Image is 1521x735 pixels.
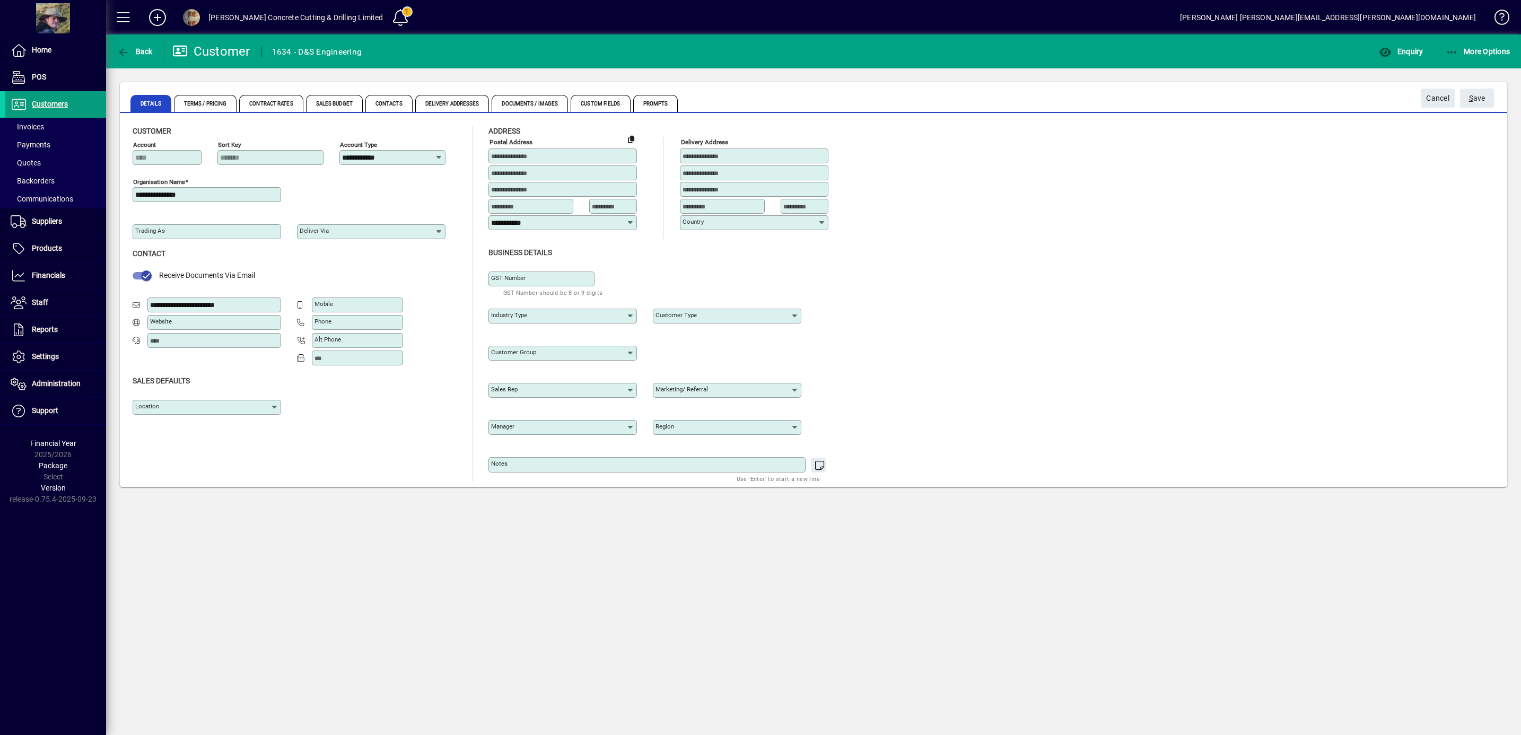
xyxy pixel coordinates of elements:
a: Quotes [5,154,106,172]
span: Administration [32,379,81,388]
mat-label: Notes [491,460,508,467]
mat-label: Location [135,402,159,410]
mat-label: Trading as [135,227,165,234]
mat-label: Sales rep [491,386,518,393]
mat-hint: Use 'Enter' to start a new line [737,472,820,485]
a: Reports [5,317,106,343]
span: Custom Fields [571,95,630,112]
span: Terms / Pricing [174,95,237,112]
mat-label: Mobile [314,300,333,308]
mat-label: Region [655,423,674,430]
mat-label: Account Type [340,141,377,148]
span: POS [32,73,46,81]
div: Customer [172,43,250,60]
button: Add [141,8,174,27]
span: Sales defaults [133,377,190,385]
a: Support [5,398,106,424]
a: Communications [5,190,106,208]
span: S [1469,94,1473,102]
div: [PERSON_NAME] [PERSON_NAME][EMAIL_ADDRESS][PERSON_NAME][DOMAIN_NAME] [1180,9,1476,26]
span: Business details [488,248,552,257]
span: Enquiry [1379,47,1423,56]
mat-label: Marketing/ Referral [655,386,708,393]
span: Staff [32,298,48,307]
a: Staff [5,290,106,316]
div: [PERSON_NAME] Concrete Cutting & Drilling Limited [208,9,383,26]
span: Products [32,244,62,252]
span: Details [130,95,171,112]
mat-label: Deliver via [300,227,329,234]
div: 1634 - D&S Engineering [272,43,362,60]
mat-label: Customer group [491,348,536,356]
span: Customer [133,127,171,135]
span: Communications [11,195,73,203]
span: Cancel [1426,90,1449,107]
a: Knowledge Base [1487,2,1508,37]
span: Financial Year [30,439,76,448]
span: Contact [133,249,165,258]
mat-label: Country [683,218,704,225]
span: Delivery Addresses [415,95,489,112]
mat-label: Website [150,318,172,325]
span: Invoices [11,122,44,131]
mat-label: Sort key [218,141,241,148]
span: More Options [1446,47,1510,56]
button: Save [1460,89,1494,108]
button: Profile [174,8,208,27]
a: POS [5,64,106,91]
a: Suppliers [5,208,106,235]
mat-label: Customer type [655,311,697,319]
span: Address [488,127,520,135]
a: Payments [5,136,106,154]
mat-hint: GST Number should be 8 or 9 digits [503,286,603,299]
span: Sales Budget [306,95,363,112]
span: Back [117,47,153,56]
mat-label: Phone [314,318,331,325]
mat-label: Manager [491,423,514,430]
span: Customers [32,100,68,108]
span: Backorders [11,177,55,185]
span: Receive Documents Via Email [159,271,255,279]
a: Home [5,37,106,64]
span: Support [32,406,58,415]
mat-label: Organisation name [133,178,185,186]
button: Copy to Delivery address [623,130,640,147]
span: Contract Rates [239,95,303,112]
span: Financials [32,271,65,279]
span: Documents / Images [492,95,568,112]
a: Administration [5,371,106,397]
a: Invoices [5,118,106,136]
a: Products [5,235,106,262]
span: Version [41,484,66,492]
mat-label: GST Number [491,274,526,282]
app-page-header-button: Back [106,42,164,61]
button: Back [115,42,155,61]
span: Quotes [11,159,41,167]
a: Financials [5,262,106,289]
span: Reports [32,325,58,334]
button: Cancel [1421,89,1455,108]
a: Backorders [5,172,106,190]
mat-label: Alt Phone [314,336,341,343]
span: Prompts [633,95,678,112]
button: Enquiry [1376,42,1426,61]
mat-label: Account [133,141,156,148]
span: Package [39,461,67,470]
span: ave [1469,90,1485,107]
span: Settings [32,352,59,361]
mat-label: Industry type [491,311,527,319]
span: Payments [11,141,50,149]
span: Home [32,46,51,54]
span: Suppliers [32,217,62,225]
span: Contacts [365,95,413,112]
a: Settings [5,344,106,370]
button: More Options [1443,42,1513,61]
